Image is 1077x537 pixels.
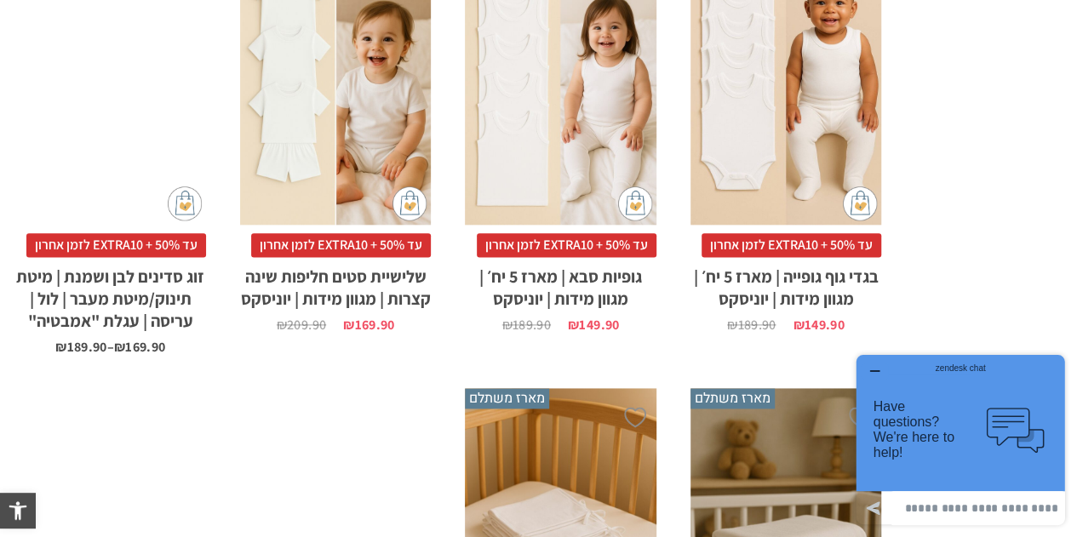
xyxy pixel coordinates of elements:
[343,316,354,334] span: ₪
[465,257,656,310] h2: גופיות סבא | מארז 5 יח׳ | מגוון מידות | יוניסקס
[343,316,394,334] bdi: 169.90
[55,338,66,356] span: ₪
[392,186,427,220] img: cat-mini-atc.png
[690,388,775,408] span: מארז משתלם
[793,316,804,334] span: ₪
[240,257,431,310] h2: שלישיית סטים חליפות שינה קצרות | מגוון מידות | יוניסקס
[55,338,106,356] bdi: 189.90
[618,186,652,220] img: cat-mini-atc.png
[114,338,125,356] span: ₪
[850,348,1071,531] iframe: פותח יישומון שאפשר לשוחח בו בצ'אט עם אחד הנציגים שלנו
[477,233,656,257] span: עד 50% + EXTRA10 לזמן אחרון
[107,340,114,354] span: –
[465,388,549,408] span: מארז משתלם
[168,186,202,220] img: cat-mini-atc.png
[793,316,844,334] bdi: 149.90
[502,316,551,334] bdi: 189.90
[727,316,737,334] span: ₪
[114,338,165,356] bdi: 169.90
[277,316,287,334] span: ₪
[702,233,881,257] span: עד 50% + EXTRA10 לזמן אחרון
[251,233,431,257] span: עד 50% + EXTRA10 לזמן אחרון
[690,257,881,310] h2: בגדי גוף גופייה | מארז 5 יח׳ | מגוון מידות | יוניסקס
[843,186,877,220] img: cat-mini-atc.png
[727,316,776,334] bdi: 189.90
[502,316,513,334] span: ₪
[568,316,579,334] span: ₪
[26,233,206,257] span: עד 50% + EXTRA10 לזמן אחרון
[277,316,326,334] bdi: 209.90
[568,316,619,334] bdi: 149.90
[15,257,206,332] h2: זוג סדינים לבן ושמנת | מיטת תינוק/מיטת מעבר | לול | עריסה | עגלת "אמבטיה"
